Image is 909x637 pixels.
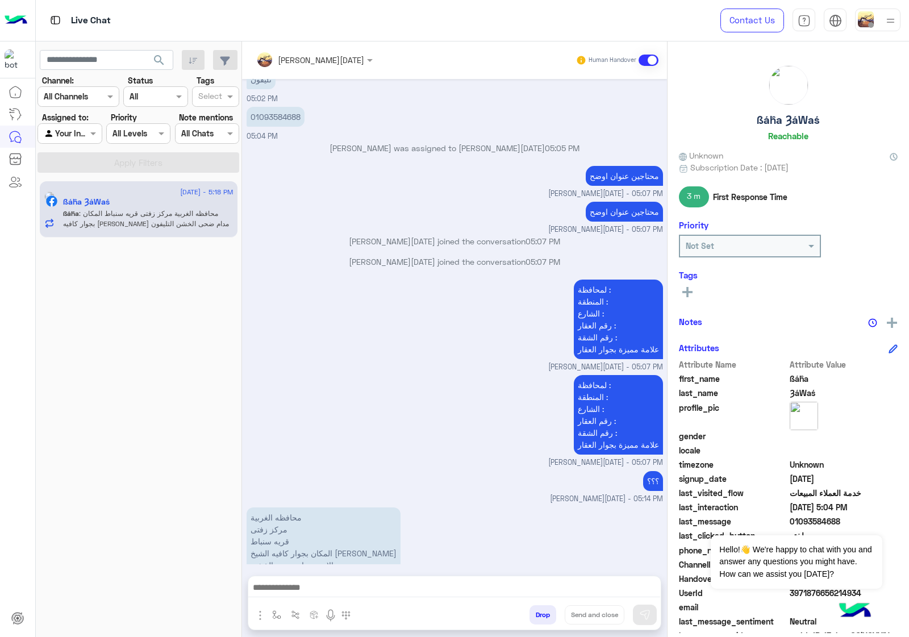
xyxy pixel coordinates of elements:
h6: Reachable [768,131,808,141]
button: search [145,50,173,74]
span: email [679,601,787,613]
span: [PERSON_NAME][DATE] - 05:07 PM [548,362,663,373]
button: Trigger scenario [286,605,305,624]
span: timezone [679,459,787,471]
img: send message [639,609,651,621]
span: 3 m [679,186,709,207]
span: [PERSON_NAME][DATE] - 05:07 PM [548,189,663,199]
p: 17/9/2025, 5:18 PM [247,507,401,587]
span: 05:07 PM [526,257,560,267]
img: notes [868,318,877,327]
label: Priority [111,111,137,123]
span: last_clicked_button [679,530,787,542]
span: signup_date [679,473,787,485]
p: [PERSON_NAME] was assigned to [PERSON_NAME][DATE] [247,142,663,154]
span: [PERSON_NAME][DATE] - 05:07 PM [548,224,663,235]
span: 05:02 PM [247,94,278,103]
button: Drop [529,605,556,624]
p: 17/9/2025, 5:07 PM [586,166,663,186]
img: create order [310,610,319,619]
h6: Attributes [679,343,719,353]
img: profile [883,14,898,28]
label: Assigned to: [42,111,89,123]
span: 2024-09-13T04:48:26.526Z [790,473,898,485]
span: [PERSON_NAME][DATE] - 05:07 PM [548,457,663,468]
span: gender [679,430,787,442]
span: last_interaction [679,501,787,513]
img: make a call [341,611,351,620]
label: Tags [197,74,214,86]
img: picture [769,66,808,105]
span: last_message_sentiment [679,615,787,627]
span: خدمة العملاء المبيعات [790,487,898,499]
span: Hello!👋 We're happy to chat with you and answer any questions you might have. How can we assist y... [711,535,882,589]
img: Logo [5,9,27,32]
span: last_visited_flow [679,487,787,499]
img: Trigger scenario [291,610,300,619]
span: HandoverOn [679,573,787,585]
span: 2025-09-17T14:04:47.856Z [790,501,898,513]
span: 05:04 PM [247,132,278,140]
div: Select [197,90,222,105]
img: tab [798,14,811,27]
p: [PERSON_NAME][DATE] joined the conversation [247,235,663,247]
span: first_name [679,373,787,385]
span: 05:07 PM [526,236,560,246]
p: 17/9/2025, 5:07 PM [586,202,663,222]
h6: Priority [679,220,708,230]
span: phone_number [679,544,787,556]
button: Apply Filters [37,152,239,173]
img: add [887,318,897,328]
h6: Notes [679,317,702,327]
p: 17/9/2025, 5:14 PM [643,471,663,491]
span: null [790,430,898,442]
img: picture [790,402,818,430]
span: ȜáWaś [790,387,898,399]
span: Subscription Date : [DATE] [690,161,789,173]
img: picture [44,191,55,202]
p: 17/9/2025, 5:07 PM [574,280,663,359]
span: Unknown [679,149,723,161]
span: [DATE] - 5:18 PM [180,187,233,197]
span: Unknown [790,459,898,471]
img: hulul-logo.png [835,592,875,631]
button: create order [305,605,324,624]
p: [PERSON_NAME][DATE] joined the conversation [247,256,663,268]
label: Channel: [42,74,74,86]
label: Note mentions [179,111,233,123]
span: null [790,601,898,613]
span: محافظه الغربية مركز زفتى قريه سنباط المكان بجوار كافيه الشيخ يوسف الاسم مدام ضحى الخشن التليفون 0... [63,209,229,238]
button: select flow [268,605,286,624]
button: Send and close [565,605,624,624]
span: last_message [679,515,787,527]
img: tab [48,13,62,27]
h5: ßáĥa ȜáWaś [63,197,110,207]
span: ChannelId [679,559,787,571]
span: 05:05 PM [545,143,579,153]
p: 17/9/2025, 5:04 PM [247,107,305,127]
img: select flow [272,610,281,619]
p: Live Chat [71,13,111,28]
p: 17/9/2025, 5:02 PM [247,69,276,89]
img: userImage [858,11,874,27]
span: search [152,53,166,67]
img: send voice note [324,609,337,622]
small: Human Handover [589,56,636,65]
span: First Response Time [713,191,787,203]
span: locale [679,444,787,456]
span: ßáĥa [63,209,79,218]
span: 3971876656214934 [790,587,898,599]
img: tab [829,14,842,27]
span: [PERSON_NAME][DATE] - 05:14 PM [550,494,663,505]
h6: Tags [679,270,898,280]
span: 0 [790,615,898,627]
span: Attribute Name [679,359,787,370]
a: Contact Us [720,9,784,32]
span: ßáĥa [790,373,898,385]
img: send attachment [253,609,267,622]
a: tab [793,9,815,32]
img: 713415422032625 [5,49,25,70]
h5: ßáĥa ȜáWaś [757,114,820,127]
span: profile_pic [679,402,787,428]
span: null [790,444,898,456]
